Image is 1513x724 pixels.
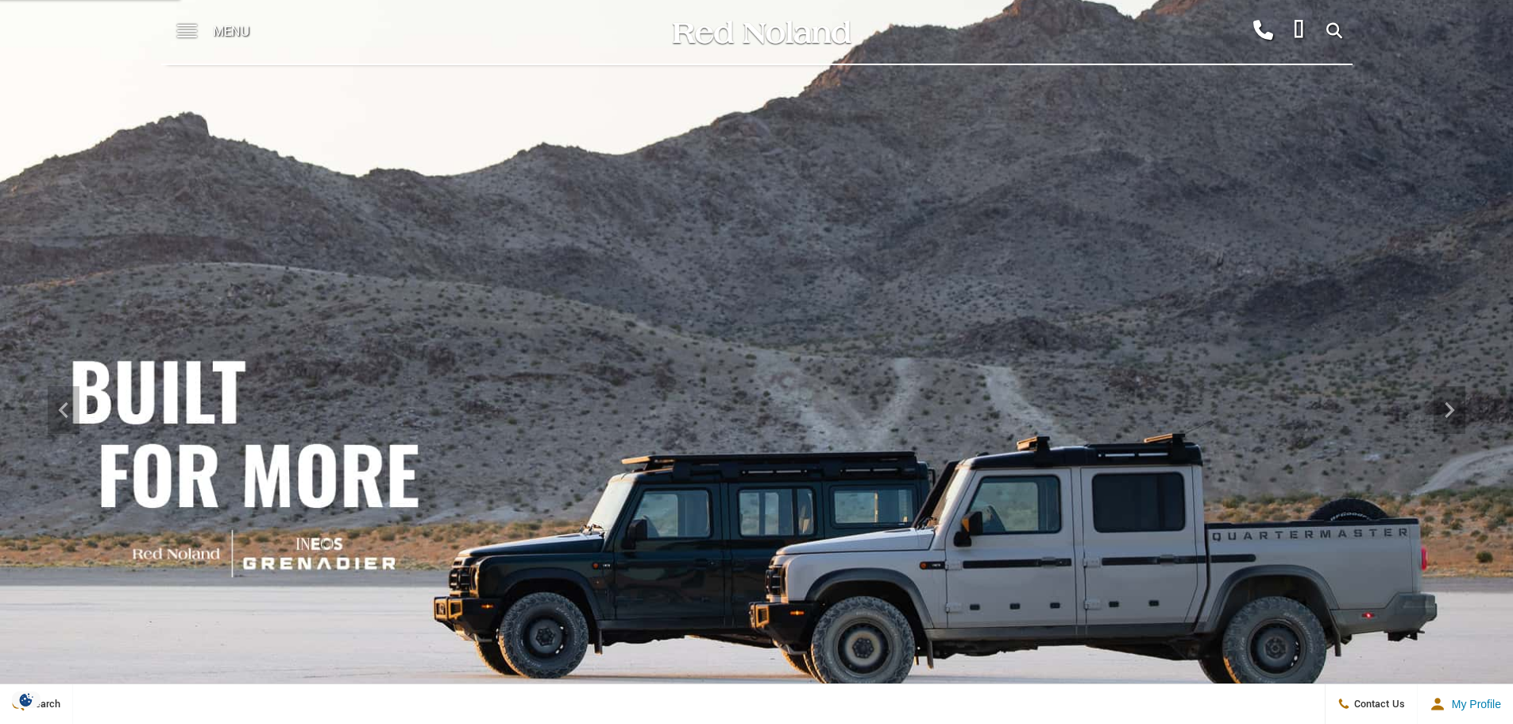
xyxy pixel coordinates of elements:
[8,691,44,708] section: Click to Open Cookie Consent Modal
[48,386,79,434] div: Previous
[1434,386,1465,434] div: Next
[670,18,852,46] img: Red Noland Auto Group
[1350,697,1405,711] span: Contact Us
[1445,698,1501,710] span: My Profile
[1418,684,1513,724] button: Open user profile menu
[8,691,44,708] img: Opt-Out Icon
